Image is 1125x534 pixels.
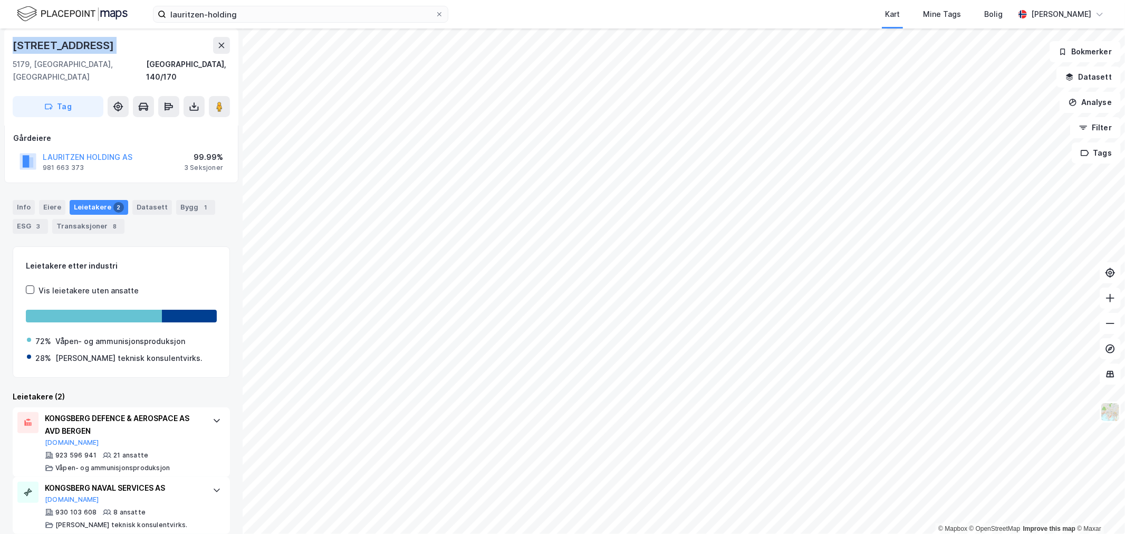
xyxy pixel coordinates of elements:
[52,219,124,234] div: Transaksjoner
[13,132,229,145] div: Gårdeiere
[1100,402,1120,422] img: Z
[885,8,900,21] div: Kart
[45,482,202,494] div: KONGSBERG NAVAL SERVICES AS
[13,200,35,215] div: Info
[923,8,961,21] div: Mine Tags
[13,37,116,54] div: [STREET_ADDRESS]
[13,390,230,403] div: Leietakere (2)
[1070,117,1121,138] button: Filter
[45,438,99,447] button: [DOMAIN_NAME]
[13,58,146,83] div: 5179, [GEOGRAPHIC_DATA], [GEOGRAPHIC_DATA]
[39,284,139,297] div: Vis leietakere uten ansatte
[1072,483,1125,534] div: Kontrollprogram for chat
[200,202,211,213] div: 1
[55,352,203,365] div: [PERSON_NAME] teknisk konsulentvirks.
[26,260,217,272] div: Leietakere etter industri
[1023,525,1075,532] a: Improve this map
[1031,8,1091,21] div: [PERSON_NAME]
[969,525,1021,532] a: OpenStreetMap
[39,200,65,215] div: Eiere
[113,451,148,460] div: 21 ansatte
[132,200,172,215] div: Datasett
[13,96,103,117] button: Tag
[55,464,170,472] div: Våpen- og ammunisjonsproduksjon
[1056,66,1121,88] button: Datasett
[1072,142,1121,164] button: Tags
[184,164,223,172] div: 3 Seksjoner
[35,335,51,348] div: 72%
[55,451,97,460] div: 923 596 941
[166,6,435,22] input: Søk på adresse, matrikkel, gårdeiere, leietakere eller personer
[1072,483,1125,534] iframe: Chat Widget
[113,202,124,213] div: 2
[984,8,1003,21] div: Bolig
[17,5,128,23] img: logo.f888ab2527a4732fd821a326f86c7f29.svg
[35,352,51,365] div: 28%
[184,151,223,164] div: 99.99%
[55,508,97,517] div: 930 103 608
[938,525,967,532] a: Mapbox
[1060,92,1121,113] button: Analyse
[33,221,44,232] div: 3
[1050,41,1121,62] button: Bokmerker
[55,521,187,529] div: [PERSON_NAME] teknisk konsulentvirks.
[55,335,185,348] div: Våpen- og ammunisjonsproduksjon
[45,412,202,437] div: KONGSBERG DEFENCE & AEROSPACE AS AVD BERGEN
[43,164,84,172] div: 981 663 373
[110,221,120,232] div: 8
[176,200,215,215] div: Bygg
[146,58,230,83] div: [GEOGRAPHIC_DATA], 140/170
[70,200,128,215] div: Leietakere
[13,219,48,234] div: ESG
[45,495,99,504] button: [DOMAIN_NAME]
[113,508,146,517] div: 8 ansatte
